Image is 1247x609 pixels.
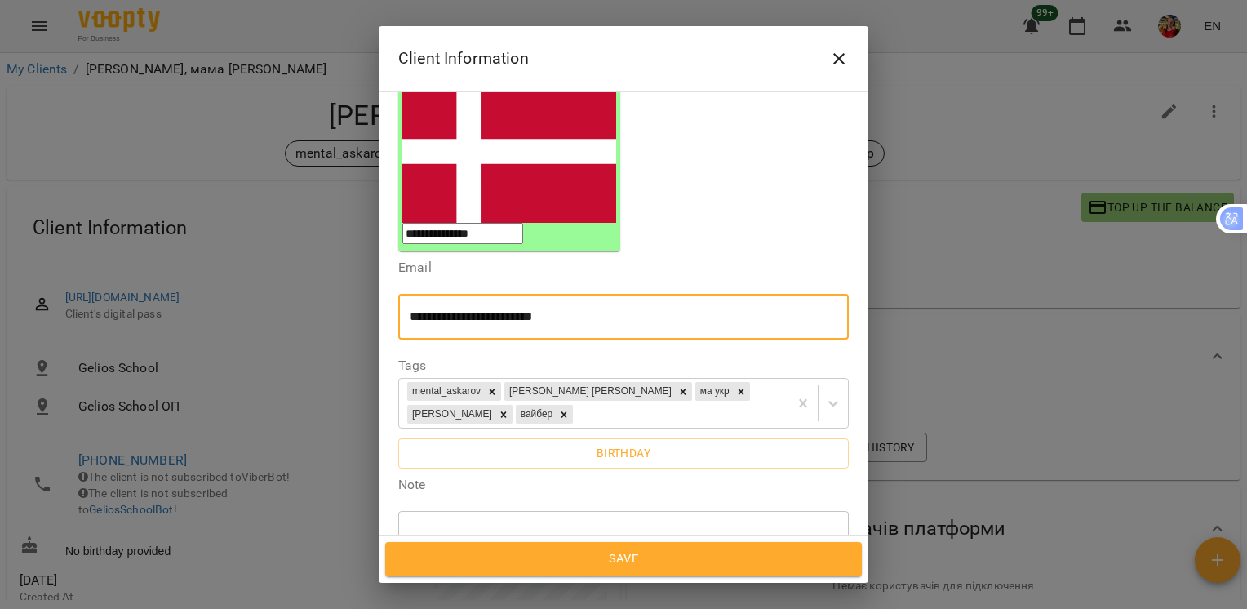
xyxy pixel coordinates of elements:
[819,39,859,78] button: Close
[516,405,555,424] div: вайбер
[504,382,674,401] div: [PERSON_NAME] [PERSON_NAME]
[411,443,836,463] span: Birthday
[398,261,849,274] label: Email
[398,438,849,468] button: Birthday
[398,359,849,372] label: Tags
[385,542,862,576] button: Save
[695,382,732,401] div: ма укр
[402,81,616,224] img: Denmark
[398,46,529,71] h6: Client Information
[407,382,483,401] div: mental_askarov
[407,405,495,424] div: [PERSON_NAME]
[403,549,844,570] span: Save
[398,478,849,491] label: Note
